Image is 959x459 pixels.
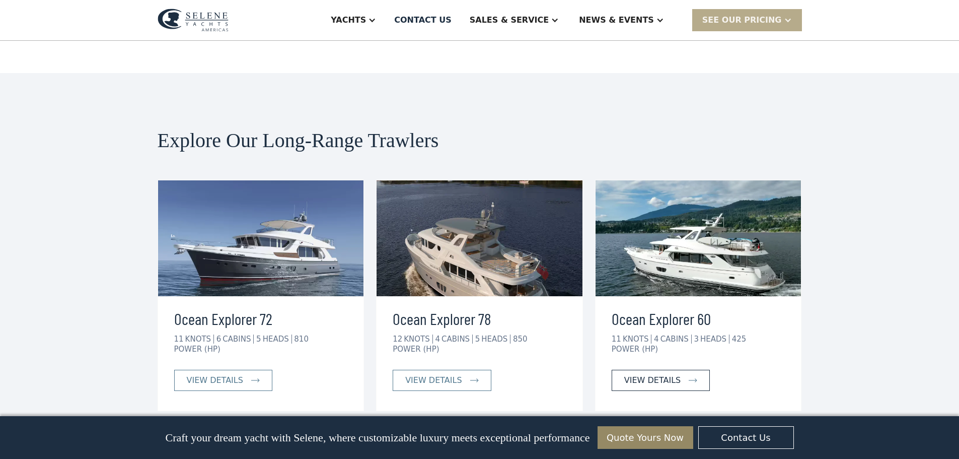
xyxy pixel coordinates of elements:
[612,370,710,391] a: view details
[393,306,566,331] h3: Ocean Explorer 78
[654,335,659,344] div: 4
[3,441,92,457] strong: I want to subscribe to your Newsletter.
[158,9,229,32] img: logo
[475,335,480,344] div: 5
[3,409,156,426] span: Reply STOP to unsubscribe at any time.
[698,426,794,449] a: Contact Us
[1,377,157,395] span: We respect your time - only the good stuff, never spam.
[185,335,214,344] div: KNOTS
[612,335,621,344] div: 11
[435,335,440,344] div: 4
[294,335,309,344] div: 810
[692,9,802,31] div: SEE Our Pricing
[223,335,254,344] div: CABINS
[393,370,491,391] a: view details
[702,14,782,26] div: SEE Our Pricing
[624,374,681,386] div: view details
[174,306,348,331] h3: Ocean Explorer 72
[263,335,292,344] div: HEADS
[12,409,120,417] strong: Yes, I'd like to receive SMS updates.
[732,335,747,344] div: 425
[689,378,697,382] img: icon
[174,335,184,344] div: 11
[481,335,510,344] div: HEADS
[579,14,654,26] div: News & EVENTS
[694,335,699,344] div: 3
[216,335,222,344] div: 6
[251,378,260,382] img: icon
[174,370,272,391] a: view details
[3,409,9,415] input: Yes, I'd like to receive SMS updates.Reply STOP to unsubscribe at any time.
[612,345,658,354] div: POWER (HP)
[187,374,243,386] div: view details
[660,335,692,344] div: CABINS
[158,129,802,152] h2: Explore Our Long-Range Trawlers
[331,14,366,26] div: Yachts
[174,345,220,354] div: POWER (HP)
[1,344,161,370] span: Tick the box below to receive occasional updates, exclusive offers, and VIP access via text message.
[3,440,9,447] input: I want to subscribe to your Newsletter.Unsubscribe any time by clicking the link at the bottom of...
[513,335,528,344] div: 850
[623,335,651,344] div: KNOTS
[700,335,729,344] div: HEADS
[598,426,693,449] a: Quote Yours Now
[165,431,589,444] p: Craft your dream yacht with Selene, where customizable luxury meets exceptional performance
[393,345,439,354] div: POWER (HP)
[404,335,432,344] div: KNOTS
[470,14,549,26] div: Sales & Service
[405,374,462,386] div: view details
[393,335,402,344] div: 12
[470,378,479,382] img: icon
[612,306,785,331] h3: Ocean Explorer 60
[441,335,473,344] div: CABINS
[256,335,261,344] div: 5
[394,14,452,26] div: Contact US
